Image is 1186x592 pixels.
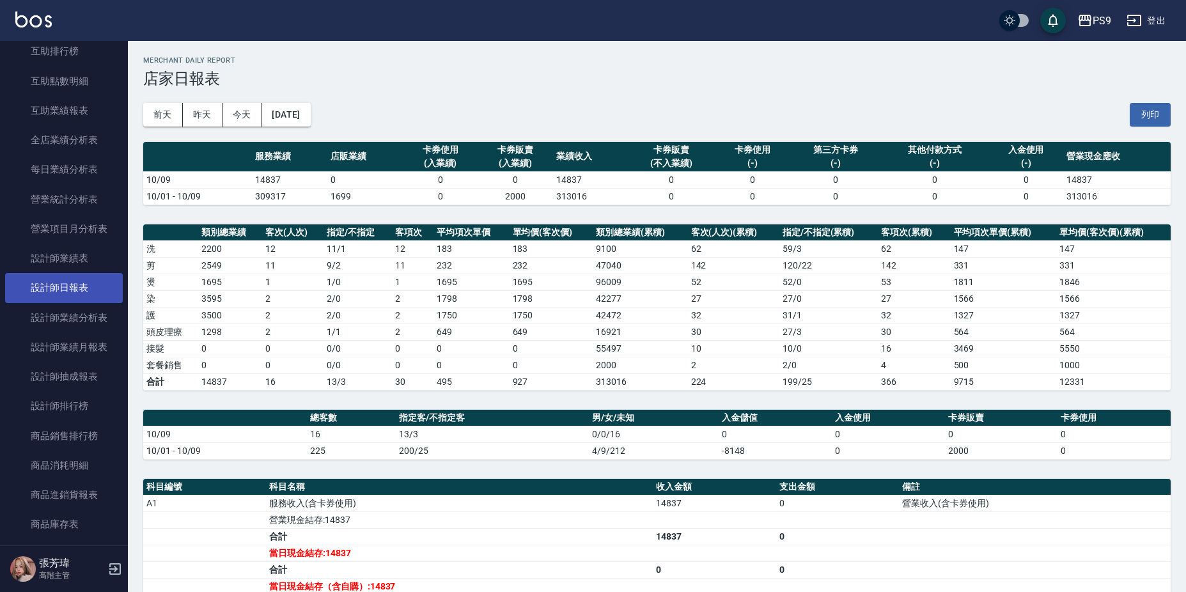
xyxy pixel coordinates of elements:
td: 頭皮理療 [143,323,198,340]
td: 2 [262,307,324,323]
td: 14837 [653,495,776,511]
td: 合計 [143,373,198,390]
td: 0 [945,426,1058,442]
td: 2000 [945,442,1058,459]
td: 0 [403,188,478,205]
td: 營業現金結存:14837 [266,511,653,528]
td: 10 / 0 [779,340,878,357]
h2: Merchant Daily Report [143,56,1171,65]
td: 1798 [433,290,509,307]
td: 53 [878,274,950,290]
td: 52 [688,274,779,290]
button: 登出 [1121,9,1171,33]
th: 業績收入 [553,142,628,172]
td: 接髮 [143,340,198,357]
th: 客次(人次)(累積) [688,224,779,241]
td: 52 / 0 [779,274,878,290]
th: 總客數 [307,410,396,426]
td: 0 / 0 [324,340,392,357]
td: 3500 [198,307,263,323]
td: 14837 [553,171,628,188]
td: 313016 [1063,188,1171,205]
td: 9715 [951,373,1057,390]
th: 科目名稱 [266,479,653,495]
a: 商品進銷貨報表 [5,480,123,510]
td: 2 [392,307,433,323]
td: 147 [1056,240,1171,257]
td: 14837 [252,171,327,188]
th: 指定客/不指定客 [396,410,589,426]
td: 0 [198,357,263,373]
div: (-) [793,157,878,170]
td: 27 / 3 [779,323,878,340]
h3: 店家日報表 [143,70,1171,88]
td: 1695 [433,274,509,290]
td: A1 [143,495,266,511]
td: 2 [392,290,433,307]
a: 營業統計分析表 [5,185,123,214]
div: (-) [992,157,1061,170]
td: 30 [688,323,779,340]
td: 1750 [433,307,509,323]
td: 313016 [553,188,628,205]
td: 染 [143,290,198,307]
td: 649 [510,323,593,340]
td: 500 [951,357,1057,373]
td: 0 [510,340,593,357]
td: 147 [951,240,1057,257]
th: 服務業績 [252,142,327,172]
td: 199/25 [779,373,878,390]
th: 類別總業績(累積) [593,224,687,241]
button: save [1040,8,1066,33]
td: 0 [715,188,790,205]
td: 31 / 1 [779,307,878,323]
div: (不入業績) [632,157,712,170]
td: 0/0/16 [589,426,719,442]
td: 2 [688,357,779,373]
td: 120 / 22 [779,257,878,274]
td: 331 [951,257,1057,274]
td: 2 / 0 [324,307,392,323]
td: 2 / 0 [324,290,392,307]
td: 0 [790,171,882,188]
td: 30 [878,323,950,340]
td: 11 / 1 [324,240,392,257]
td: 燙 [143,274,198,290]
td: 1695 [510,274,593,290]
td: 27 [688,290,779,307]
th: 科目編號 [143,479,266,495]
td: 0 [881,171,988,188]
td: 0 [478,171,553,188]
th: 類別總業績 [198,224,263,241]
td: 0 [433,357,509,373]
button: PS9 [1072,8,1116,34]
td: 42472 [593,307,687,323]
a: 互助排行榜 [5,36,123,66]
td: 564 [1056,323,1171,340]
td: 1750 [510,307,593,323]
td: 套餐銷售 [143,357,198,373]
td: 0 [1057,426,1171,442]
td: 16 [878,340,950,357]
td: 13/3 [324,373,392,390]
td: 27 / 0 [779,290,878,307]
td: 331 [1056,257,1171,274]
th: 營業現金應收 [1063,142,1171,172]
td: 2200 [198,240,263,257]
td: 1811 [951,274,1057,290]
th: 支出金額 [776,479,899,495]
td: 9100 [593,240,687,257]
td: 0 [832,426,945,442]
td: 1846 [1056,274,1171,290]
td: 142 [688,257,779,274]
table: a dense table [143,224,1171,391]
td: 10/09 [143,426,307,442]
td: 232 [510,257,593,274]
td: 32 [688,307,779,323]
a: 互助點數明細 [5,66,123,96]
th: 入金儲值 [719,410,832,426]
td: 0 [392,357,433,373]
td: 62 [688,240,779,257]
td: 0 [715,171,790,188]
td: 2 [392,323,433,340]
